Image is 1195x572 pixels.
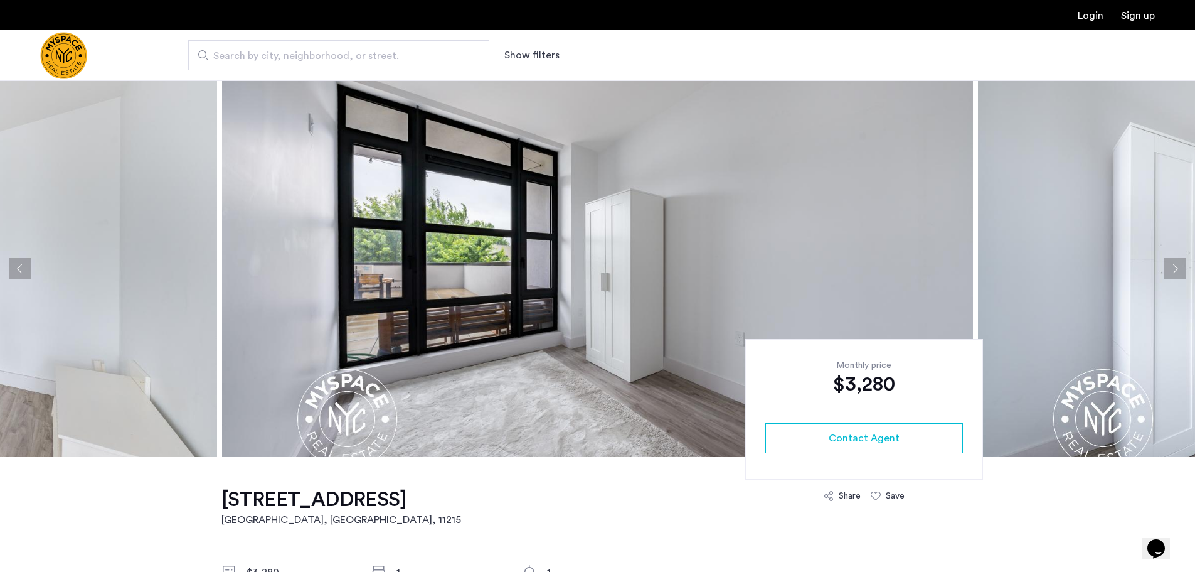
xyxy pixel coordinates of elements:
[1121,11,1155,21] a: Registration
[839,490,861,502] div: Share
[765,423,963,453] button: button
[829,431,900,446] span: Contact Agent
[765,372,963,397] div: $3,280
[40,32,87,79] img: logo
[1164,258,1186,279] button: Next apartment
[9,258,31,279] button: Previous apartment
[221,512,461,527] h2: [GEOGRAPHIC_DATA], [GEOGRAPHIC_DATA] , 11215
[504,48,560,63] button: Show or hide filters
[213,48,454,63] span: Search by city, neighborhood, or street.
[1142,522,1182,559] iframe: chat widget
[765,359,963,372] div: Monthly price
[222,80,973,457] img: apartment
[40,32,87,79] a: Cazamio Logo
[221,487,461,527] a: [STREET_ADDRESS][GEOGRAPHIC_DATA], [GEOGRAPHIC_DATA], 11215
[1078,11,1103,21] a: Login
[886,490,905,502] div: Save
[188,40,489,70] input: Apartment Search
[221,487,461,512] h1: [STREET_ADDRESS]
